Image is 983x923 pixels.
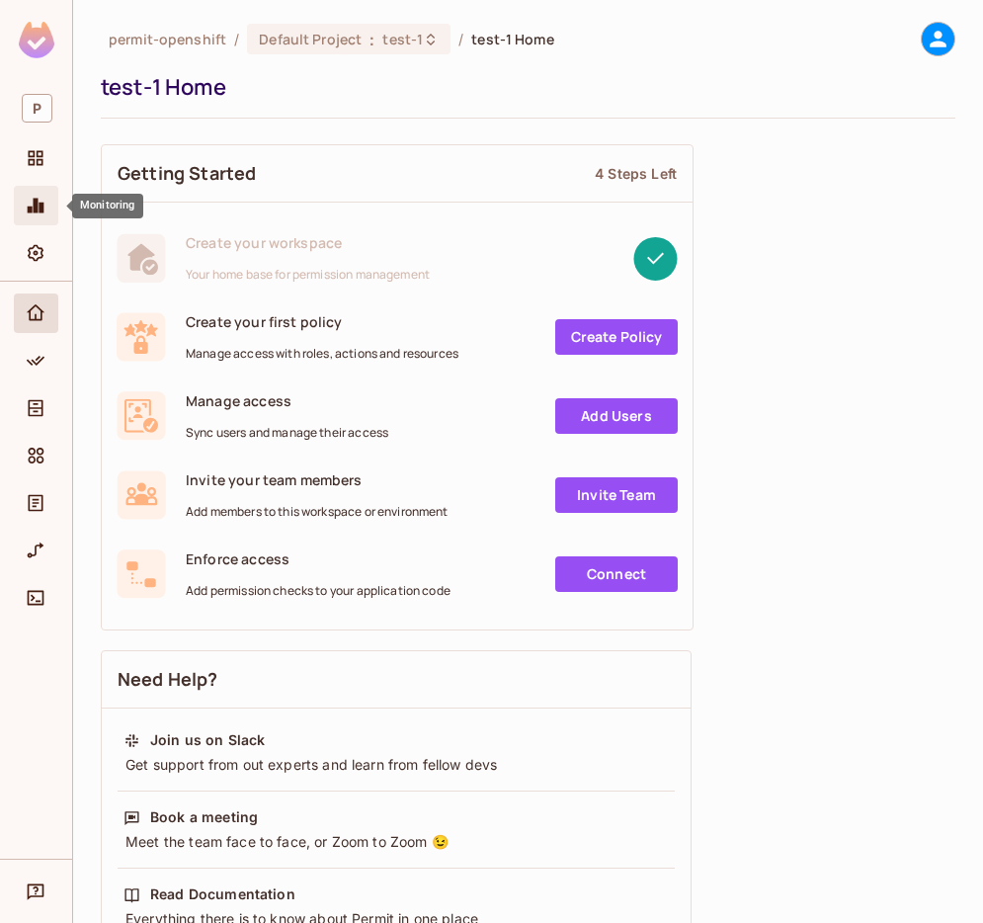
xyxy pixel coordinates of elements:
div: Policy [14,341,58,380]
span: test-1 [382,30,423,48]
span: Need Help? [118,667,218,692]
span: test-1 Home [471,30,553,48]
span: Default Project [259,30,362,48]
div: Connect [14,578,58,618]
span: Your home base for permission management [186,267,430,283]
div: Projects [14,138,58,178]
span: the active workspace [109,30,226,48]
span: Invite your team members [186,470,449,489]
div: Directory [14,388,58,428]
span: P [22,94,52,123]
div: Join us on Slack [150,730,265,750]
a: Create Policy [555,319,678,355]
div: Monitoring [72,194,143,218]
span: : [369,32,375,47]
li: / [234,30,239,48]
div: Audit Log [14,483,58,523]
div: Read Documentation [150,884,295,904]
div: Help & Updates [14,872,58,911]
div: Get support from out experts and learn from fellow devs [123,755,669,775]
span: Add members to this workspace or environment [186,504,449,520]
div: test-1 Home [101,72,945,102]
span: Manage access [186,391,388,410]
a: Connect [555,556,678,592]
div: URL Mapping [14,531,58,570]
span: Enforce access [186,549,451,568]
div: Elements [14,436,58,475]
div: Book a meeting [150,807,258,827]
li: / [458,30,463,48]
span: Manage access with roles, actions and resources [186,346,458,362]
a: Invite Team [555,477,678,513]
div: 4 Steps Left [595,164,677,183]
div: Monitoring [14,186,58,225]
span: Create your workspace [186,233,430,252]
span: Create your first policy [186,312,458,331]
span: Sync users and manage their access [186,425,388,441]
span: Add permission checks to your application code [186,583,451,599]
span: Getting Started [118,161,256,186]
a: Add Users [555,398,678,434]
div: Settings [14,233,58,273]
div: Meet the team face to face, or Zoom to Zoom 😉 [123,832,669,852]
div: Home [14,294,58,333]
div: Workspace: permit-openshift [14,86,58,130]
img: SReyMgAAAABJRU5ErkJggg== [19,22,54,58]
